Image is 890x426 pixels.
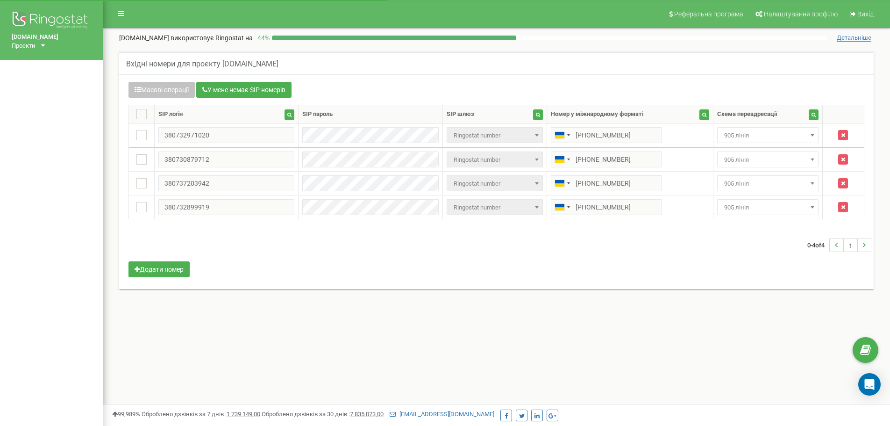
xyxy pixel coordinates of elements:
span: Вихід [857,10,874,18]
span: Ringostat number [450,129,539,142]
p: [DOMAIN_NAME] [119,33,253,43]
p: 44 % [253,33,272,43]
span: 905 лінія [717,199,818,215]
div: Telephone country code [551,176,573,191]
div: Номер у міжнародному форматі [551,110,643,119]
a: [DOMAIN_NAME] [12,33,91,42]
input: 050 123 4567 [551,152,662,167]
div: Telephone country code [551,128,573,143]
div: Telephone country code [551,152,573,167]
input: 050 123 4567 [551,127,662,143]
button: Масові операції [128,82,195,98]
span: 905 лінія [720,129,815,142]
div: SIP логін [158,110,183,119]
button: У мене немає SIP номерів [196,82,292,98]
span: Ringostat number [450,201,539,214]
u: 1 739 149,00 [227,411,260,418]
img: Ringostat logo [12,9,91,33]
div: Telephone country code [551,200,573,215]
span: використовує Ringostat на [171,34,253,42]
input: 050 123 4567 [551,199,662,215]
span: Налаштування профілю [764,10,838,18]
span: 99,989% [112,411,140,418]
div: SIP шлюз [447,110,474,119]
span: 905 лінія [717,175,818,191]
button: Додати номер [128,261,190,277]
span: 905 лінія [720,201,815,214]
span: 905 лінія [720,177,815,190]
span: Ringostat number [450,177,539,190]
span: Реферальна програма [674,10,743,18]
span: Ringostat number [447,199,542,215]
span: Ringostat number [450,153,539,166]
li: 1 [843,238,857,252]
a: [EMAIL_ADDRESS][DOMAIN_NAME] [390,411,494,418]
span: Ringostat number [447,175,542,191]
span: 0-4 4 [807,238,829,252]
h5: Вхідні номери для проєкту [DOMAIN_NAME] [126,60,278,68]
span: Ringostat number [447,127,542,143]
span: of [815,241,821,249]
span: 905 лінія [717,152,818,167]
div: Open Intercom Messenger [858,373,881,396]
input: 050 123 4567 [551,175,662,191]
span: 905 лінія [717,127,818,143]
span: 905 лінія [720,153,815,166]
span: Оброблено дзвінків за 30 днів : [262,411,384,418]
div: Схема переадресації [717,110,777,119]
th: SIP пароль [299,105,443,123]
span: Ringostat number [447,152,542,167]
span: Детальніше [837,34,871,42]
div: Проєкти [12,42,36,51]
span: Оброблено дзвінків за 7 днів : [142,411,260,418]
u: 7 835 073,00 [350,411,384,418]
nav: ... [807,229,871,261]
